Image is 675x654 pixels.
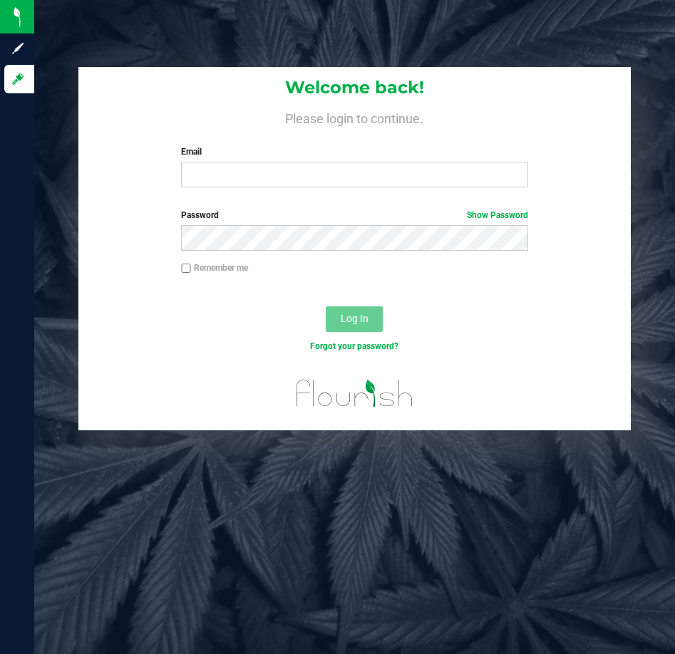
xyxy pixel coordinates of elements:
[310,341,398,351] a: Forgot your password?
[11,72,25,86] inline-svg: Log in
[78,108,630,125] h4: Please login to continue.
[326,306,383,332] button: Log In
[78,78,630,97] h1: Welcome back!
[181,145,527,158] label: Email
[181,210,219,220] span: Password
[341,313,369,324] span: Log In
[11,41,25,56] inline-svg: Sign up
[467,210,528,220] a: Show Password
[181,261,248,274] label: Remember me
[286,368,424,419] img: flourish_logo.svg
[181,264,191,274] input: Remember me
